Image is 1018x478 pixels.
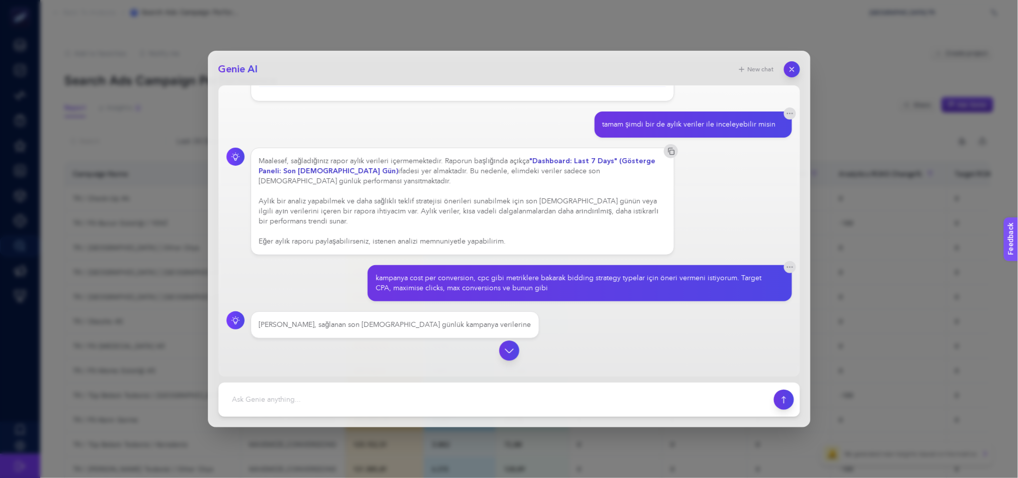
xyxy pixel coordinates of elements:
div: [PERSON_NAME], sağlanan son [DEMOGRAPHIC_DATA] günlük kampanya verilerine [259,320,531,330]
button: Copy [664,144,678,158]
div: kampanya cost per conversion, cpc gibi metriklere bakarak bidding strategy typelar için öneri ver... [376,273,776,293]
div: tamam şimdi bir de aylık veriler ile inceleyebilir misin [603,119,776,130]
span: Feedback [6,3,38,11]
div: Maalesef, sağladığınız rapor aylık verileri içermemektedir. Raporun başlığında açıkça ifadesi yer... [259,156,666,247]
h2: Genie AI [218,62,258,76]
strong: "Dashboard: Last 7 Days" (Gösterge Paneli: Son [DEMOGRAPHIC_DATA] Gün) [259,156,656,176]
button: New chat [732,62,780,76]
